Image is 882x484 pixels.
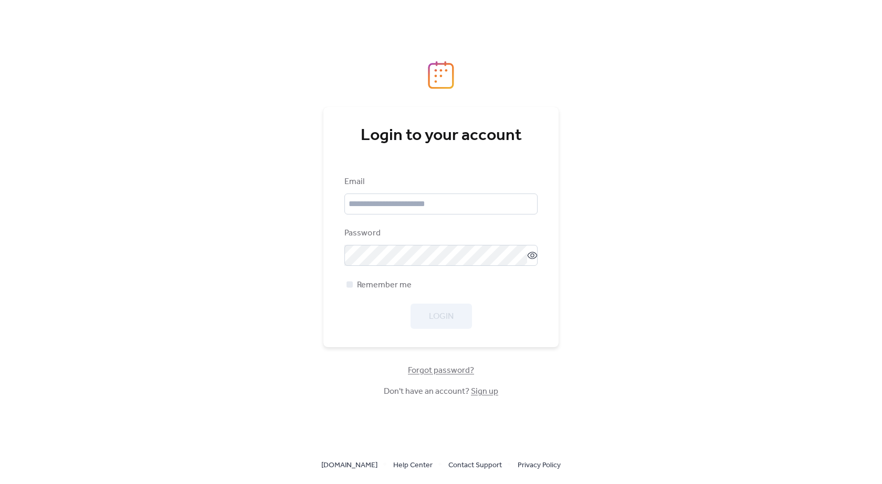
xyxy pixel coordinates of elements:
span: Don't have an account? [384,385,498,398]
a: Sign up [471,383,498,400]
span: Remember me [357,279,412,292]
span: Forgot password? [408,364,474,377]
div: Login to your account [344,125,538,146]
div: Email [344,176,535,188]
img: logo [428,61,454,89]
a: Privacy Policy [518,458,561,471]
a: Help Center [393,458,433,471]
span: Help Center [393,459,433,472]
span: Privacy Policy [518,459,561,472]
a: Contact Support [448,458,502,471]
a: [DOMAIN_NAME] [321,458,377,471]
span: Contact Support [448,459,502,472]
a: Forgot password? [408,368,474,373]
div: Password [344,227,535,240]
span: [DOMAIN_NAME] [321,459,377,472]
